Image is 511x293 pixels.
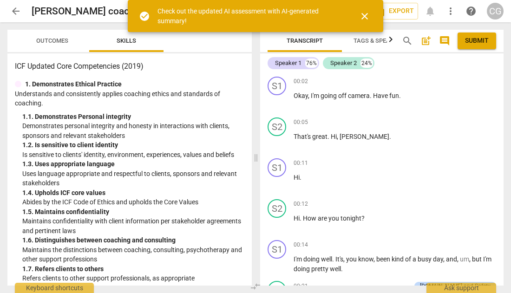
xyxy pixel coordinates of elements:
[117,37,136,44] span: Skills
[300,174,301,181] span: .
[25,79,122,89] p: 1. Demonstrates Ethical Practice
[311,92,321,99] span: I'm
[358,255,373,263] span: know
[420,35,432,46] span: post_add
[22,264,244,274] div: 1. 7. Refers clients to others
[389,133,391,140] span: .
[15,61,244,72] h3: ICF Updated Core Competencies (2019)
[36,37,68,44] span: Outcomes
[370,92,373,99] span: .
[354,5,376,27] button: Close
[305,59,318,68] div: 76%
[457,255,460,263] span: ,
[294,159,308,167] span: 00:11
[340,133,389,140] span: [PERSON_NAME]
[312,133,328,140] span: great
[321,255,332,263] span: well
[341,265,343,273] span: .
[22,207,244,217] div: 1. 5. Maintains confidentiality
[311,265,330,273] span: pretty
[294,118,308,126] span: 00:05
[437,33,452,48] button: Show/Hide comments
[139,11,150,22] span: check_circle
[400,33,415,48] button: Search
[268,117,286,136] div: Change speaker
[294,92,308,99] span: Okay
[22,197,244,207] p: Abides by the ICF Code of Ethics and upholds the Core Values
[22,273,244,283] p: Refers clients to other support professionals, as appropriate
[294,282,308,290] span: 00:21
[22,188,244,198] div: 1. 4. Upholds ICF core values
[469,255,472,263] span: ,
[303,255,321,263] span: doing
[465,6,477,17] span: help
[294,215,300,222] span: Hi
[405,255,413,263] span: of
[22,140,244,150] div: 1. 2. Is sensitive to client identity
[389,92,399,99] span: fun
[420,282,491,290] div: [DOMAIN_NAME] and Safety
[359,11,370,22] span: close
[268,158,286,177] div: Change speaker
[330,265,341,273] span: well
[373,92,389,99] span: Have
[22,112,244,122] div: 1. 1. Demonstrates Personal integrity
[419,33,433,48] button: Add summary
[413,255,418,263] span: a
[446,255,457,263] span: and
[433,255,443,263] span: day
[375,6,414,17] span: Export
[294,241,308,249] span: 00:14
[294,200,308,208] span: 00:12
[371,3,418,20] button: Export
[22,169,244,188] p: Uses language appropriate and respectful to clients, sponsors and relevant stakeholders
[399,92,401,99] span: .
[354,37,405,44] span: Tags & Speakers
[10,6,21,17] span: arrow_back
[321,92,338,99] span: going
[373,255,376,263] span: ,
[318,215,328,222] span: are
[341,215,361,222] span: tonight
[463,3,479,20] a: Help
[392,255,405,263] span: kind
[335,255,343,263] span: It's
[15,283,94,293] div: Keyboard shortcuts
[337,133,340,140] span: ,
[157,7,342,26] div: Check out the updated AI assessment with AI-generated summary!
[22,235,244,245] div: 1. 6. Distinguishes between coaching and consulting
[472,255,483,263] span: but
[376,255,392,263] span: been
[303,215,318,222] span: How
[268,240,286,259] div: Change speaker
[439,35,450,46] span: comment
[15,89,244,108] p: Understands and consistently applies coaching ethics and standards of coaching.
[294,78,308,85] span: 00:02
[294,174,300,181] span: Hi
[300,215,303,222] span: .
[22,150,244,160] p: Is sensitive to clients' identity, environment, experiences, values and beliefs
[348,92,370,99] span: camera
[418,255,433,263] span: busy
[275,59,301,68] div: Speaker 1
[22,216,244,235] p: Maintains confidentiality with client information per stakeholder agreements and pertinent laws
[268,199,286,218] div: Change speaker
[483,255,491,263] span: I'm
[32,6,141,17] h2: [PERSON_NAME] coach with [PERSON_NAME] Client
[487,3,504,20] button: CG
[460,255,469,263] span: Filler word
[22,159,244,169] div: 1. 3. Uses appropriate language
[287,37,323,44] span: Transcript
[332,255,335,263] span: .
[402,35,413,46] span: search
[22,245,244,264] p: Maintains the distinctions between coaching, consulting, psychotherapy and other support professions
[361,215,365,222] span: ?
[458,33,496,49] button: Please Do Not Submit until your Assessment is Complete
[294,255,303,263] span: I'm
[338,92,348,99] span: off
[343,255,346,263] span: ,
[465,36,489,46] span: Submit
[328,215,341,222] span: you
[331,133,337,140] span: Hi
